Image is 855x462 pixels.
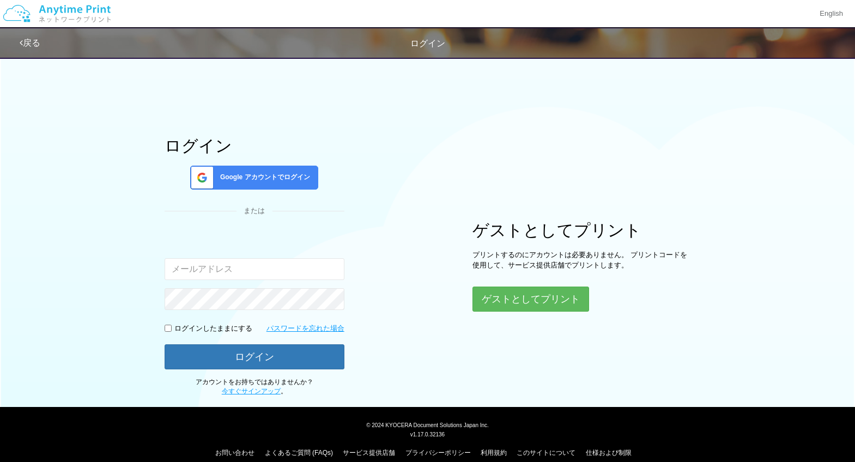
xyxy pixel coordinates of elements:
h1: ゲストとしてプリント [472,221,690,239]
p: ログインしたままにする [174,324,252,334]
a: よくあるご質問 (FAQs) [265,449,333,457]
a: 仕様および制限 [586,449,632,457]
h1: ログイン [165,137,344,155]
span: Google アカウントでログイン [216,173,310,182]
a: お問い合わせ [215,449,254,457]
span: © 2024 KYOCERA Document Solutions Japan Inc. [366,421,489,428]
a: パスワードを忘れた場合 [266,324,344,334]
input: メールアドレス [165,258,344,280]
span: 。 [222,387,287,395]
a: サービス提供店舗 [343,449,395,457]
p: プリントするのにアカウントは必要ありません。 プリントコードを使用して、サービス提供店舗でプリントします。 [472,250,690,270]
a: 戻る [20,38,40,47]
button: ログイン [165,344,344,369]
a: 利用規約 [481,449,507,457]
span: v1.17.0.32136 [410,431,445,437]
div: または [165,206,344,216]
a: 今すぐサインアップ [222,387,281,395]
a: プライバシーポリシー [405,449,471,457]
a: このサイトについて [517,449,575,457]
span: ログイン [410,39,445,48]
button: ゲストとしてプリント [472,287,589,312]
p: アカウントをお持ちではありませんか？ [165,378,344,396]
